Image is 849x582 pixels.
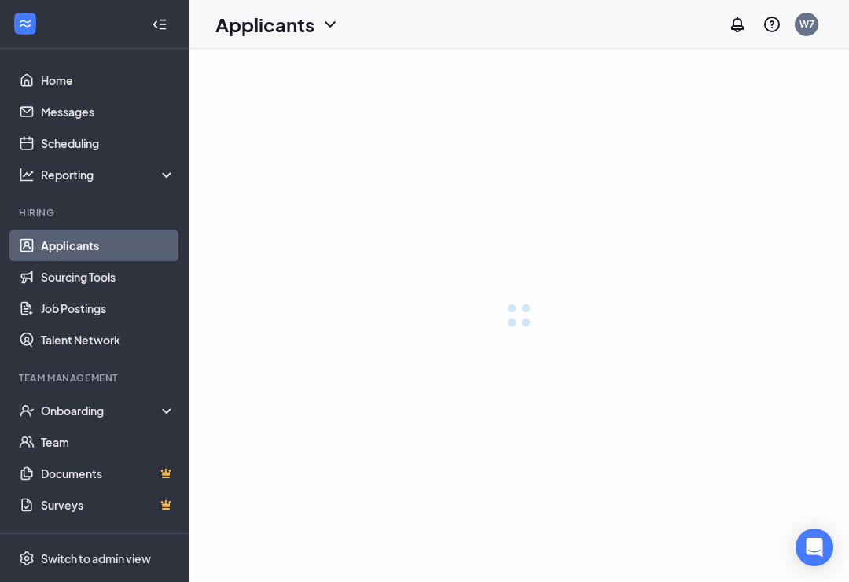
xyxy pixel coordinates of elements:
a: SurveysCrown [41,489,175,521]
svg: Analysis [19,167,35,182]
div: Onboarding [41,403,176,418]
svg: Settings [19,551,35,566]
a: Sourcing Tools [41,261,175,293]
a: Job Postings [41,293,175,324]
a: Applicants [41,230,175,261]
svg: QuestionInfo [763,15,781,34]
div: Reporting [41,167,176,182]
svg: UserCheck [19,403,35,418]
a: Scheduling [41,127,175,159]
a: Home [41,64,175,96]
a: Talent Network [41,324,175,355]
a: Team [41,426,175,458]
svg: ChevronDown [321,15,340,34]
div: W7 [799,17,814,31]
a: DocumentsCrown [41,458,175,489]
svg: Collapse [152,17,167,32]
svg: Notifications [728,15,747,34]
div: Team Management [19,371,172,385]
svg: WorkstreamLogo [17,16,33,31]
div: Open Intercom Messenger [796,529,833,566]
a: Messages [41,96,175,127]
div: Hiring [19,206,172,219]
div: Switch to admin view [41,551,151,566]
h1: Applicants [215,11,314,38]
